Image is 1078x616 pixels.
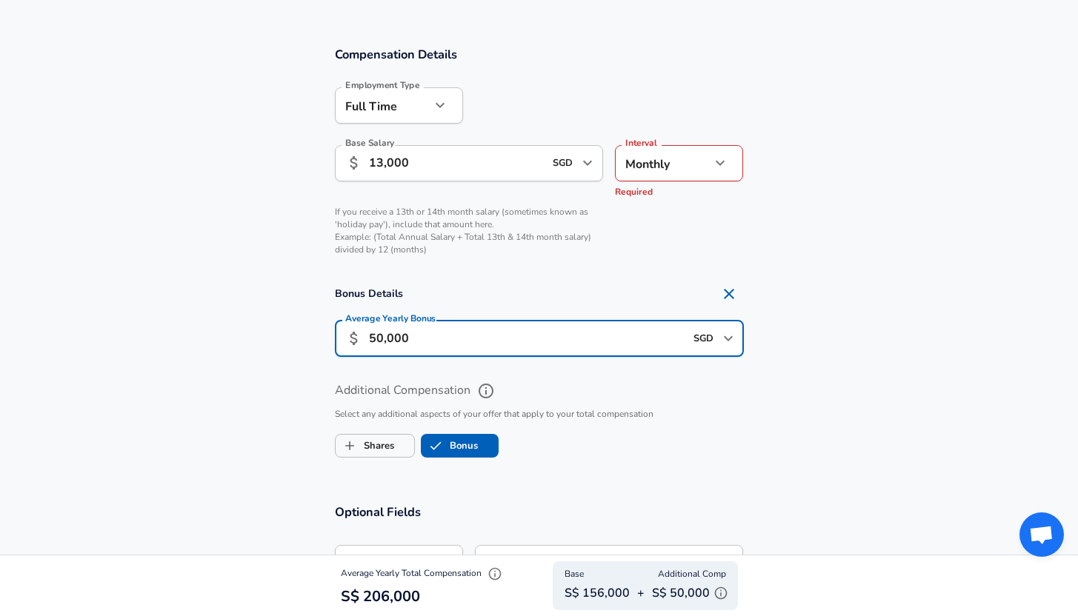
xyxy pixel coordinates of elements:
[421,434,499,458] button: BonusBonus
[341,567,506,579] span: Average Yearly Total Compensation
[718,328,739,349] button: Open
[335,503,744,520] h3: Optional Fields
[548,152,578,175] input: USD
[335,407,744,422] p: Select any additional aspects of your offer that apply to your total compensation
[345,314,436,323] label: Average Yearly Bonus
[369,321,685,357] input: 15,000
[689,327,719,350] input: USD
[345,81,420,90] label: Employment Type
[637,584,645,602] p: +
[615,186,653,198] span: Required
[335,279,744,309] h4: Bonus Details
[335,206,604,257] p: If you receive a 13th or 14th month salary (sometimes known as 'holiday pay'), include that amoun...
[565,584,630,602] p: S$ 156,000
[335,46,744,63] h3: Compensation Details
[577,153,598,173] button: Open
[369,145,545,181] input: 100,000
[335,378,744,404] label: Additional Compensation
[345,138,394,147] label: Base Salary
[1019,512,1064,557] div: Open chat
[336,432,364,460] span: Shares
[652,582,732,604] p: S$ 50,000
[422,432,450,460] span: Bonus
[484,563,506,585] button: Explain Total Compensation
[335,434,415,458] button: SharesShares
[615,145,711,181] div: Monthly
[658,567,726,582] span: Additional Comp
[336,432,394,460] label: Shares
[625,138,657,147] label: Interval
[335,87,430,124] div: Full Time
[565,567,584,582] span: Base
[422,432,478,460] label: Bonus
[710,582,732,604] button: Explain Additional Compensation
[714,279,744,309] button: Remove Section
[473,378,499,404] button: help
